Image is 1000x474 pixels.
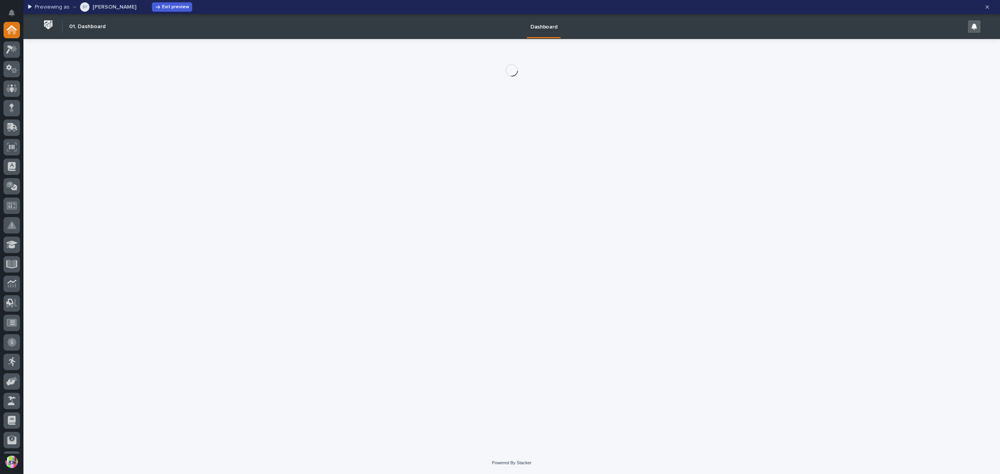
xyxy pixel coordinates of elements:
p: [PERSON_NAME] [93,4,136,10]
button: users-avatar [4,454,20,470]
div: Spenser Yoder [82,2,87,12]
a: Powered By Stacker [492,460,531,465]
button: Exit preview [152,2,192,12]
h2: 01. Dashboard [69,23,105,30]
img: Workspace Logo [41,18,55,32]
span: Exit preview [162,5,189,9]
div: Notifications [10,9,20,22]
p: Dashboard [530,14,557,30]
a: Workspace Logo [39,14,57,39]
a: Dashboard [527,14,561,37]
p: Previewing as [35,4,70,11]
button: Notifications [4,5,20,21]
button: Spenser Yoder[PERSON_NAME] [73,1,136,13]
